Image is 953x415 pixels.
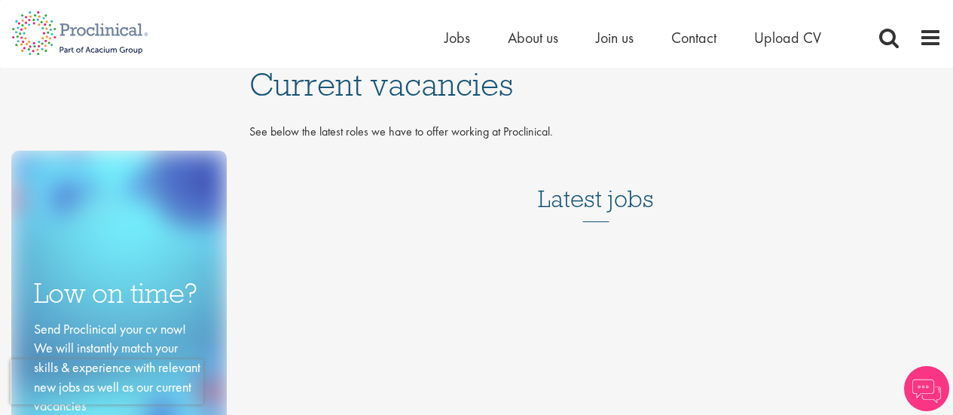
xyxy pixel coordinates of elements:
[34,279,204,308] h3: Low on time?
[508,28,558,47] a: About us
[444,28,470,47] a: Jobs
[249,124,942,141] p: See below the latest roles we have to offer working at Proclinical.
[596,28,634,47] a: Join us
[249,64,513,105] span: Current vacancies
[538,148,654,222] h3: Latest jobs
[754,28,821,47] a: Upload CV
[671,28,716,47] a: Contact
[904,366,949,411] img: Chatbot
[11,359,203,404] iframe: reCAPTCHA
